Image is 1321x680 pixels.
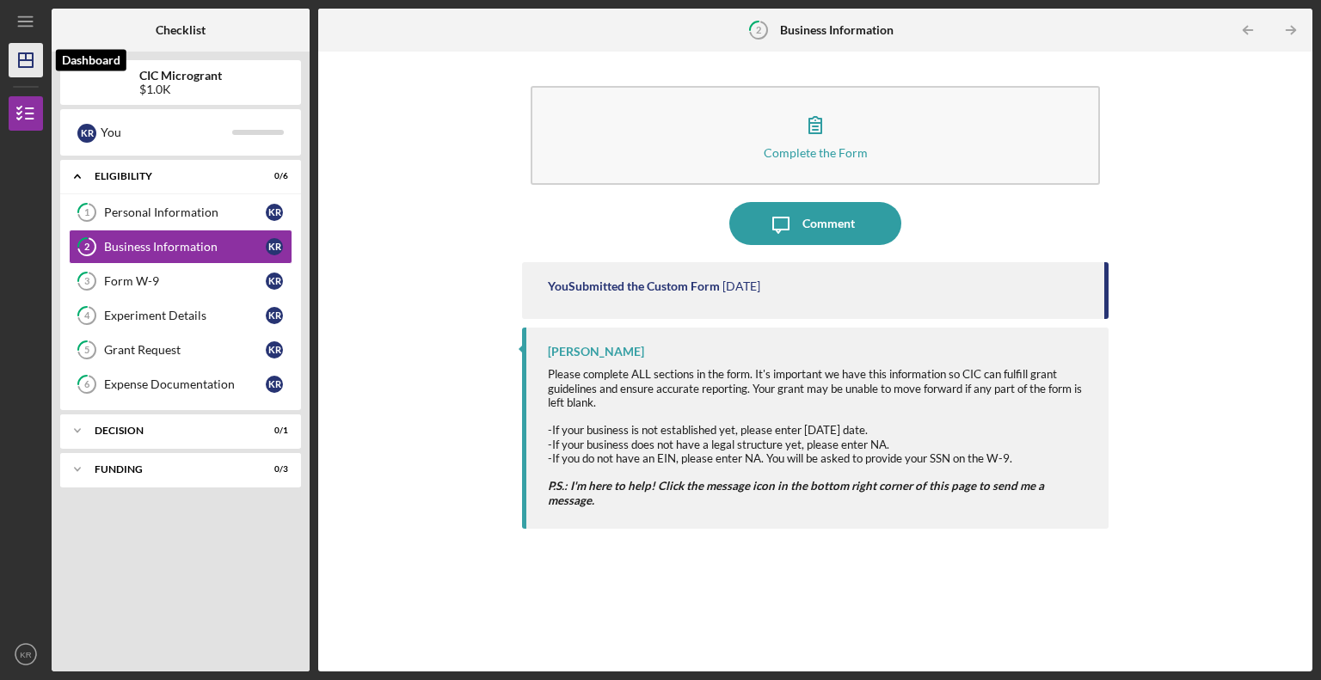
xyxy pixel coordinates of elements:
[139,83,222,96] div: $1.0K
[257,464,288,475] div: 0 / 3
[104,240,266,254] div: Business Information
[729,202,901,245] button: Comment
[104,205,266,219] div: Personal Information
[548,279,720,293] div: You Submitted the Custom Form
[104,377,266,391] div: Expense Documentation
[84,207,89,218] tspan: 1
[69,195,292,230] a: 1Personal InformationKR
[84,310,90,322] tspan: 4
[69,333,292,367] a: 5Grant RequestKR
[548,345,644,358] div: [PERSON_NAME]
[95,426,245,436] div: Decision
[548,479,1044,506] em: P.S.: I'm here to help! Click the message icon in the bottom right corner of this page to send me...
[266,273,283,290] div: K R
[84,379,90,390] tspan: 6
[104,343,266,357] div: Grant Request
[257,171,288,181] div: 0 / 6
[69,264,292,298] a: 3Form W-9KR
[69,367,292,401] a: 6Expense DocumentationKR
[84,242,89,253] tspan: 2
[156,23,206,37] b: Checklist
[266,238,283,255] div: K R
[95,171,245,181] div: ELIGIBILITY
[266,341,283,358] div: K R
[69,230,292,264] a: 2Business InformationKR
[84,345,89,356] tspan: 5
[104,309,266,322] div: Experiment Details
[548,438,889,451] span: -If your business does not have a legal structure yet, please enter NA.
[20,650,31,659] text: KR
[756,24,761,35] tspan: 2
[802,202,855,245] div: Comment
[84,276,89,287] tspan: 3
[69,298,292,333] a: 4Experiment DetailsKR
[77,124,96,143] div: K R
[266,376,283,393] div: K R
[266,307,283,324] div: K R
[266,204,283,221] div: K R
[722,279,760,293] time: 2025-08-20 20:21
[104,274,266,288] div: Form W-9
[548,423,868,437] span: -If your business is not established yet, please enter [DATE] date.
[101,118,232,147] div: You
[548,451,1012,465] span: -If you do not have an EIN, please enter NA. You will be asked to provide your SSN on the W-9.
[9,637,43,671] button: KR
[95,464,245,475] div: FUNDING
[548,367,1082,409] span: Please complete ALL sections in the form. It's important we have this information so CIC can fulf...
[531,86,1100,185] button: Complete the Form
[139,69,222,83] b: CIC Microgrant
[257,426,288,436] div: 0 / 1
[780,23,894,37] b: Business Information
[764,146,868,159] div: Complete the Form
